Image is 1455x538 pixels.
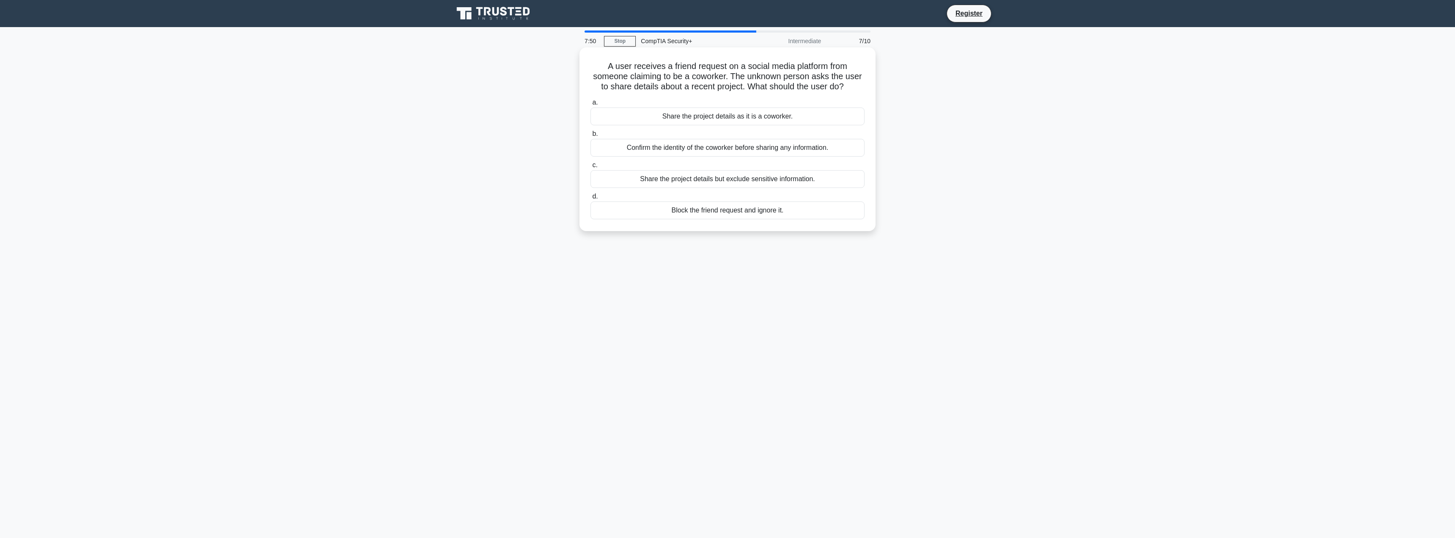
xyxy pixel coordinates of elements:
span: a. [592,99,598,106]
span: c. [592,161,597,168]
div: Intermediate [752,33,826,50]
div: CompTIA Security+ [636,33,752,50]
div: Block the friend request and ignore it. [590,201,865,219]
div: 7/10 [826,33,876,50]
h5: A user receives a friend request on a social media platform from someone claiming to be a coworke... [590,61,865,92]
a: Register [950,8,988,19]
div: 7:50 [579,33,604,50]
span: d. [592,193,598,200]
a: Stop [604,36,636,47]
span: b. [592,130,598,137]
div: Share the project details as it is a coworker. [590,108,865,125]
div: Share the project details but exclude sensitive information. [590,170,865,188]
div: Confirm the identity of the coworker before sharing any information. [590,139,865,157]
